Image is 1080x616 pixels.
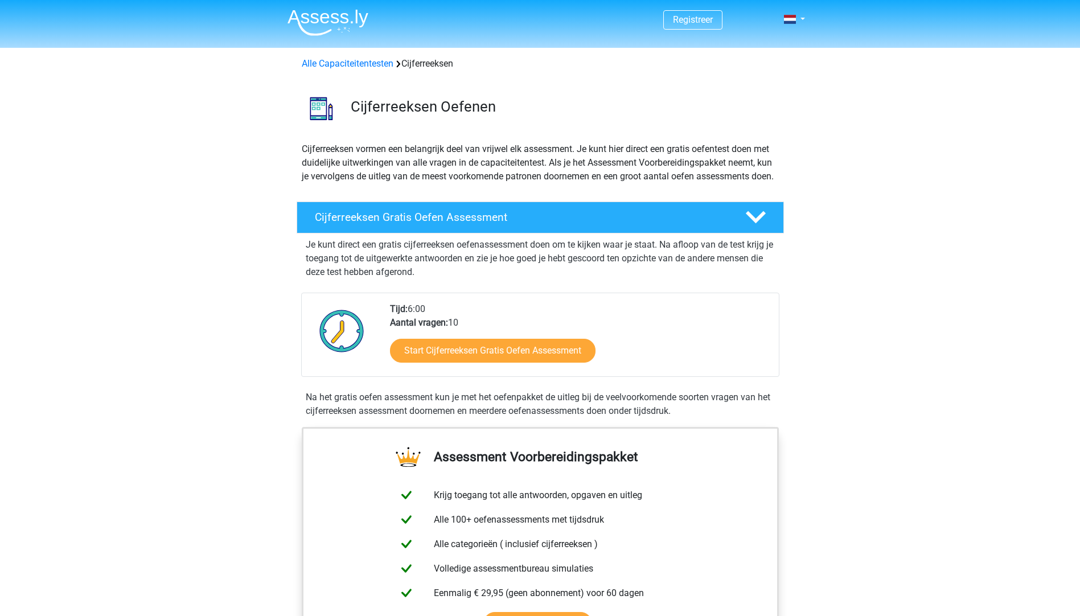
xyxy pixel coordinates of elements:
[390,317,448,328] b: Aantal vragen:
[390,303,408,314] b: Tijd:
[306,238,775,279] p: Je kunt direct een gratis cijferreeksen oefenassessment doen om te kijken waar je staat. Na afloo...
[297,57,783,71] div: Cijferreeksen
[351,98,775,116] h3: Cijferreeksen Oefenen
[297,84,346,133] img: cijferreeksen
[302,58,393,69] a: Alle Capaciteitentesten
[313,302,371,359] img: Klok
[302,142,779,183] p: Cijferreeksen vormen een belangrijk deel van vrijwel elk assessment. Je kunt hier direct een grat...
[673,14,713,25] a: Registreer
[315,211,727,224] h4: Cijferreeksen Gratis Oefen Assessment
[288,9,368,36] img: Assessly
[301,391,779,418] div: Na het gratis oefen assessment kun je met het oefenpakket de uitleg bij de veelvoorkomende soorte...
[381,302,778,376] div: 6:00 10
[390,339,596,363] a: Start Cijferreeksen Gratis Oefen Assessment
[292,202,789,233] a: Cijferreeksen Gratis Oefen Assessment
